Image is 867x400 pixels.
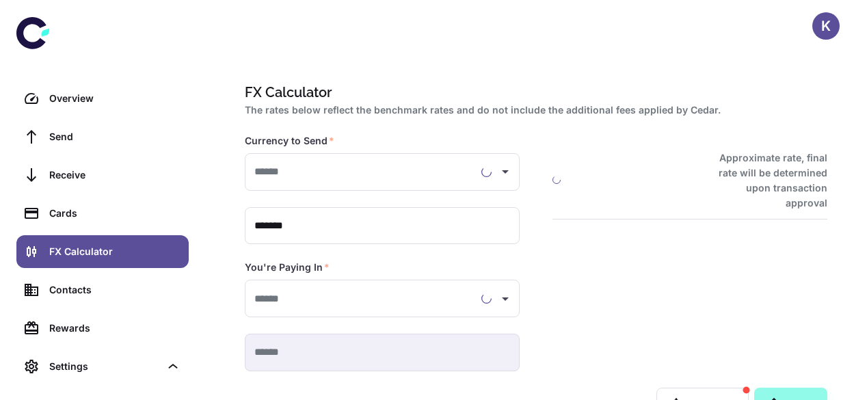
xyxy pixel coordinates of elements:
[812,12,840,40] button: K
[49,244,181,259] div: FX Calculator
[16,120,189,153] a: Send
[49,321,181,336] div: Rewards
[49,206,181,221] div: Cards
[245,134,334,148] label: Currency to Send
[16,350,189,383] div: Settings
[16,235,189,268] a: FX Calculator
[49,168,181,183] div: Receive
[245,82,822,103] h1: FX Calculator
[496,289,515,308] button: Open
[16,159,189,191] a: Receive
[16,197,189,230] a: Cards
[16,82,189,115] a: Overview
[49,359,160,374] div: Settings
[49,91,181,106] div: Overview
[245,261,330,274] label: You're Paying In
[49,282,181,297] div: Contacts
[16,312,189,345] a: Rewards
[704,150,827,211] h6: Approximate rate, final rate will be determined upon transaction approval
[49,129,181,144] div: Send
[496,162,515,181] button: Open
[16,274,189,306] a: Contacts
